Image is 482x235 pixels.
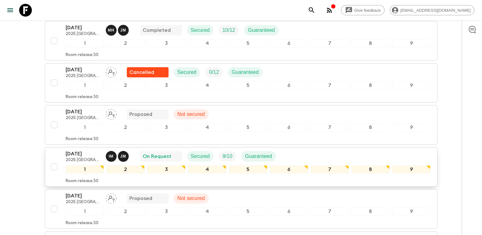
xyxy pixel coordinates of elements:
p: J M [120,154,126,159]
div: 3 [147,207,185,216]
p: Secured [191,153,210,160]
button: IMJM [106,151,130,162]
div: 1 [66,165,104,174]
div: 4 [188,165,226,174]
p: Room release: 30 [66,137,98,142]
p: 9 / 10 [222,153,232,160]
div: 9 [392,39,430,47]
div: [EMAIL_ADDRESS][DOMAIN_NAME] [390,5,474,15]
div: 5 [229,81,267,89]
div: 7 [311,207,349,216]
div: 6 [270,123,308,132]
div: Not secured [174,109,209,119]
div: Trip Fill [219,25,239,35]
p: 2025 [GEOGRAPHIC_DATA] (Jun - Nov) [66,116,101,121]
button: [DATE]2025 [GEOGRAPHIC_DATA] (Jun - Nov)Mbasha Halfani, Joachim MukunguCompletedSecuredTrip FillG... [45,21,437,61]
p: Proposed [129,195,152,202]
p: 10 / 12 [222,26,235,34]
p: Room release: 30 [66,221,98,226]
div: 3 [147,123,185,132]
div: 2 [106,207,145,216]
div: Secured [187,25,214,35]
div: 8 [351,81,390,89]
div: 9 [392,81,430,89]
div: 3 [147,165,185,174]
button: search adventures [305,4,318,17]
div: 6 [270,207,308,216]
div: Trip Fill [219,151,236,161]
p: 0 / 12 [209,68,219,76]
div: 7 [311,39,349,47]
div: 2 [106,165,145,174]
p: [DATE] [66,150,101,158]
div: 4 [188,39,226,47]
p: 2025 [GEOGRAPHIC_DATA] (Jun - Nov) [66,200,101,205]
p: 2025 [GEOGRAPHIC_DATA] (Jun - Nov) [66,158,101,163]
p: Proposed [129,110,152,118]
p: 2025 [GEOGRAPHIC_DATA] (Jun - Nov) [66,74,101,79]
div: 1 [66,207,104,216]
p: Room release: 30 [66,95,98,100]
p: I M [109,154,113,159]
div: 9 [392,123,430,132]
div: 8 [351,39,390,47]
div: 1 [66,123,104,132]
div: 2 [106,39,145,47]
p: Completed [143,26,171,34]
div: 6 [270,39,308,47]
p: [DATE] [66,108,101,116]
div: 7 [311,123,349,132]
div: 3 [147,81,185,89]
div: Trip Fill [205,67,223,77]
button: [DATE]2025 [GEOGRAPHIC_DATA] (Jun - Nov)Assign pack leaderFlash Pack cancellationSecuredTrip Fill... [45,63,437,103]
span: Assign pack leader [106,69,117,74]
div: 5 [229,39,267,47]
p: Guaranteed [248,26,275,34]
p: Room release: 30 [66,179,98,184]
div: Not secured [174,193,209,203]
p: On Request [143,153,171,160]
div: 6 [270,165,308,174]
div: 3 [147,39,185,47]
button: [DATE]2025 [GEOGRAPHIC_DATA] (Jun - Nov)Assign pack leaderProposedNot secured123456789Room releas... [45,105,437,145]
p: Not secured [177,195,205,202]
div: Secured [187,151,214,161]
p: Secured [191,26,210,34]
div: 1 [66,39,104,47]
div: 9 [392,207,430,216]
div: 8 [351,165,390,174]
p: Not secured [177,110,205,118]
div: 6 [270,81,308,89]
div: 8 [351,123,390,132]
p: Room release: 30 [66,53,98,58]
span: Iddy Masoud Kilanga, Joachim Mukungu [106,153,130,158]
span: Assign pack leader [106,111,117,116]
div: 7 [311,165,349,174]
div: 2 [106,123,145,132]
button: menu [4,4,17,17]
div: 5 [229,123,267,132]
p: 2025 [GEOGRAPHIC_DATA] (Jun - Nov) [66,32,101,37]
p: Secured [177,68,197,76]
div: 7 [311,81,349,89]
div: 4 [188,81,226,89]
div: 4 [188,207,226,216]
p: Guaranteed [245,153,272,160]
button: [DATE]2025 [GEOGRAPHIC_DATA] (Jun - Nov)Assign pack leaderProposedNot secured123456789Room releas... [45,189,437,229]
span: Mbasha Halfani, Joachim Mukungu [106,27,130,32]
div: 8 [351,207,390,216]
div: 5 [229,165,267,174]
span: Give feedback [351,8,384,13]
button: [DATE]2025 [GEOGRAPHIC_DATA] (Jun - Nov)Iddy Masoud Kilanga, Joachim MukunguOn RequestSecuredTrip... [45,147,437,187]
a: Give feedback [341,5,385,15]
span: [EMAIL_ADDRESS][DOMAIN_NAME] [397,8,474,13]
div: Secured [174,67,200,77]
p: [DATE] [66,192,101,200]
div: 2 [106,81,145,89]
p: Guaranteed [232,68,259,76]
p: Cancelled [129,68,154,76]
div: Flash Pack cancellation [127,67,169,77]
div: 4 [188,123,226,132]
p: [DATE] [66,24,101,32]
span: Assign pack leader [106,195,117,200]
